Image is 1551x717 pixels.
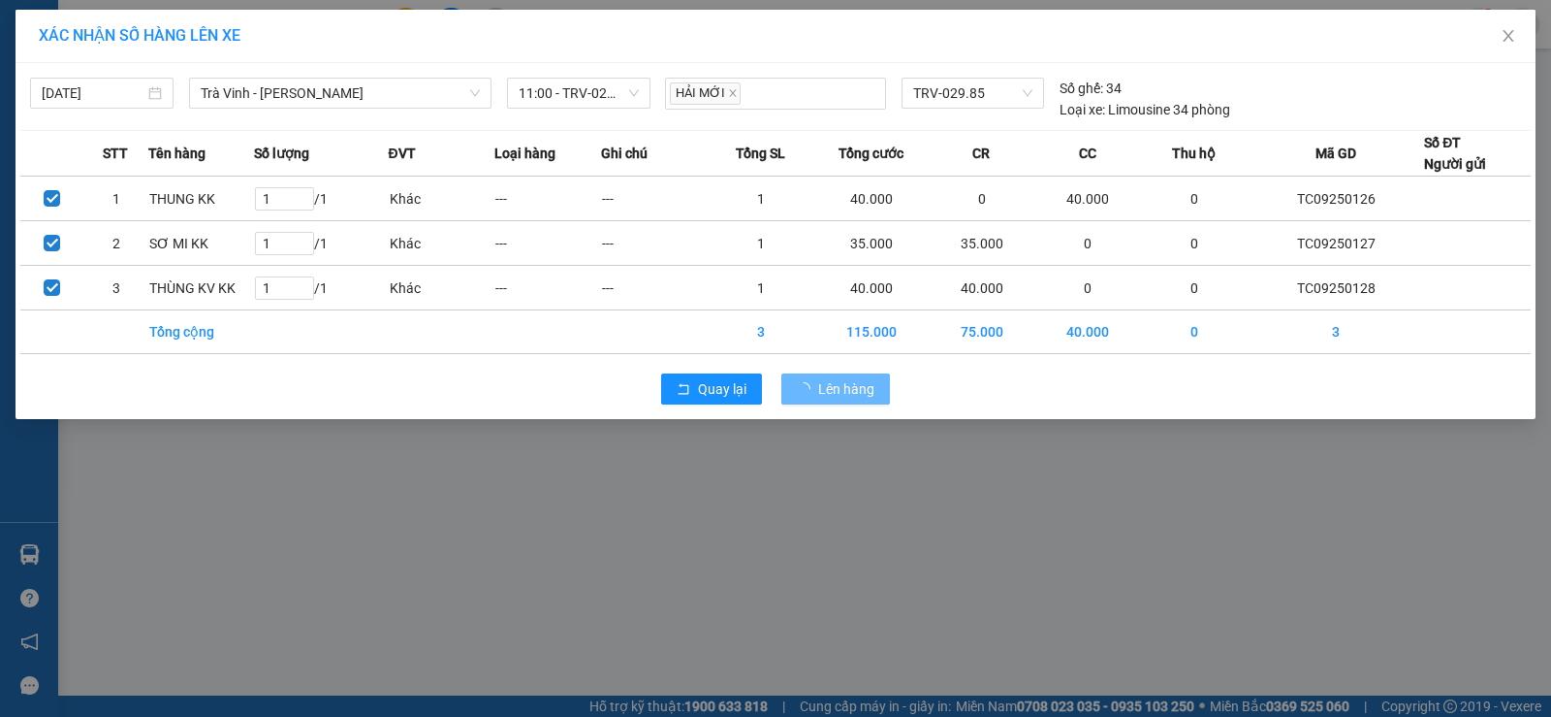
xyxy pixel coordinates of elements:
[1141,177,1248,221] td: 0
[389,266,495,310] td: Khác
[929,221,1035,266] td: 35.000
[728,88,738,98] span: close
[389,221,495,266] td: Khác
[469,87,481,99] span: down
[1035,310,1142,354] td: 40.000
[254,221,388,266] td: / 1
[148,310,255,354] td: Tổng cộng
[736,143,785,164] span: Tổng SL
[42,82,144,104] input: 11/09/2025
[1060,78,1103,99] span: Số ghế:
[1248,266,1424,310] td: TC09250128
[813,310,928,354] td: 115.000
[1501,28,1516,44] span: close
[661,374,762,405] button: rollbackQuay lại
[1248,221,1424,266] td: TC09250127
[601,266,708,310] td: ---
[708,221,814,266] td: 1
[254,143,309,164] span: Số lượng
[1248,177,1424,221] td: TC09250126
[494,266,601,310] td: ---
[1060,99,1230,120] div: Limousine 34 phòng
[254,266,388,310] td: / 1
[1060,78,1122,99] div: 34
[839,143,903,164] span: Tổng cước
[913,79,1032,108] span: TRV-029.85
[1060,99,1105,120] span: Loại xe:
[813,177,928,221] td: 40.000
[1035,177,1142,221] td: 40.000
[698,378,746,400] span: Quay lại
[389,177,495,221] td: Khác
[1141,221,1248,266] td: 0
[148,143,206,164] span: Tên hàng
[519,79,639,108] span: 11:00 - TRV-029.85
[201,79,480,108] span: Trà Vinh - Hồ Chí Minh
[84,221,148,266] td: 2
[84,266,148,310] td: 3
[708,177,814,221] td: 1
[1481,10,1535,64] button: Close
[708,310,814,354] td: 3
[494,177,601,221] td: ---
[148,221,255,266] td: SƠ MI KK
[818,378,874,400] span: Lên hàng
[148,266,255,310] td: THÙNG KV KK
[1141,310,1248,354] td: 0
[254,177,388,221] td: / 1
[1035,266,1142,310] td: 0
[813,266,928,310] td: 40.000
[1141,266,1248,310] td: 0
[1248,310,1424,354] td: 3
[39,26,240,45] span: XÁC NHẬN SỐ HÀNG LÊN XE
[781,374,890,405] button: Lên hàng
[1079,143,1096,164] span: CC
[677,382,690,398] span: rollback
[929,177,1035,221] td: 0
[670,82,741,105] span: HẢI MỚI
[972,143,990,164] span: CR
[1172,143,1216,164] span: Thu hộ
[1315,143,1356,164] span: Mã GD
[601,143,648,164] span: Ghi chú
[103,143,128,164] span: STT
[929,266,1035,310] td: 40.000
[494,221,601,266] td: ---
[148,177,255,221] td: THUNG KK
[797,382,818,396] span: loading
[84,177,148,221] td: 1
[813,221,928,266] td: 35.000
[708,266,814,310] td: 1
[494,143,555,164] span: Loại hàng
[601,221,708,266] td: ---
[1424,132,1486,175] div: Số ĐT Người gửi
[601,177,708,221] td: ---
[1035,221,1142,266] td: 0
[929,310,1035,354] td: 75.000
[389,143,416,164] span: ĐVT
